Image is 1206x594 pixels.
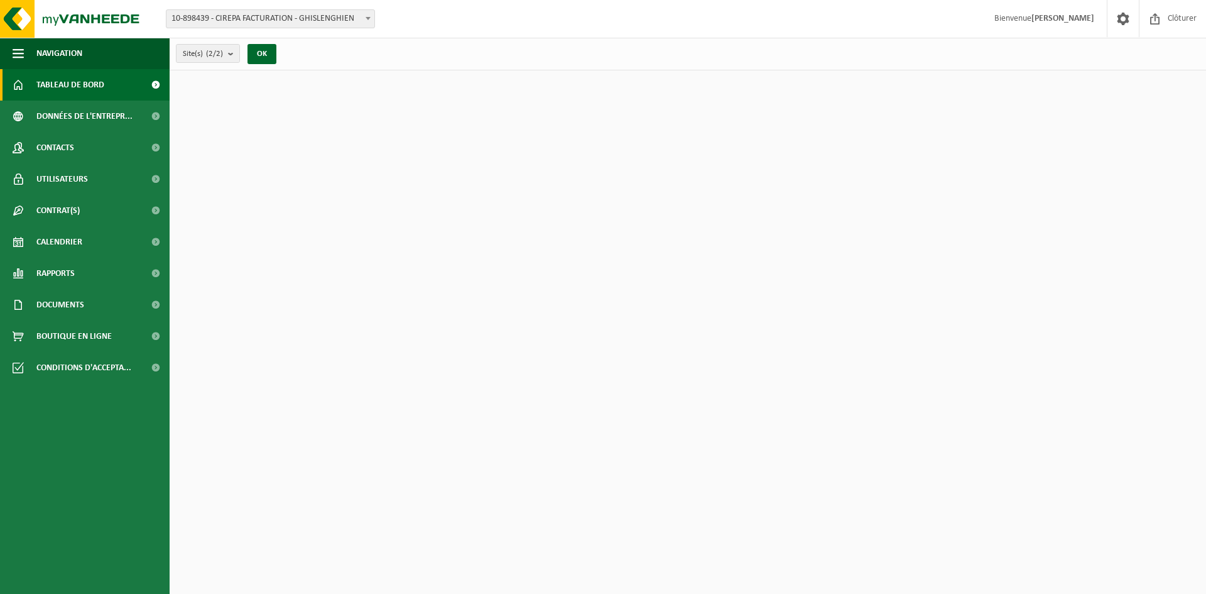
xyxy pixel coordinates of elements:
[1031,14,1094,23] strong: [PERSON_NAME]
[36,258,75,289] span: Rapports
[183,45,223,63] span: Site(s)
[166,10,374,28] span: 10-898439 - CIREPA FACTURATION - GHISLENGHIEN
[36,163,88,195] span: Utilisateurs
[36,101,133,132] span: Données de l'entrepr...
[36,289,84,321] span: Documents
[36,195,80,226] span: Contrat(s)
[176,44,240,63] button: Site(s)(2/2)
[36,352,131,383] span: Conditions d'accepta...
[36,38,82,69] span: Navigation
[36,226,82,258] span: Calendrier
[247,44,276,64] button: OK
[36,69,104,101] span: Tableau de bord
[166,9,375,28] span: 10-898439 - CIREPA FACTURATION - GHISLENGHIEN
[36,132,74,163] span: Contacts
[206,50,223,58] count: (2/2)
[36,321,112,352] span: Boutique en ligne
